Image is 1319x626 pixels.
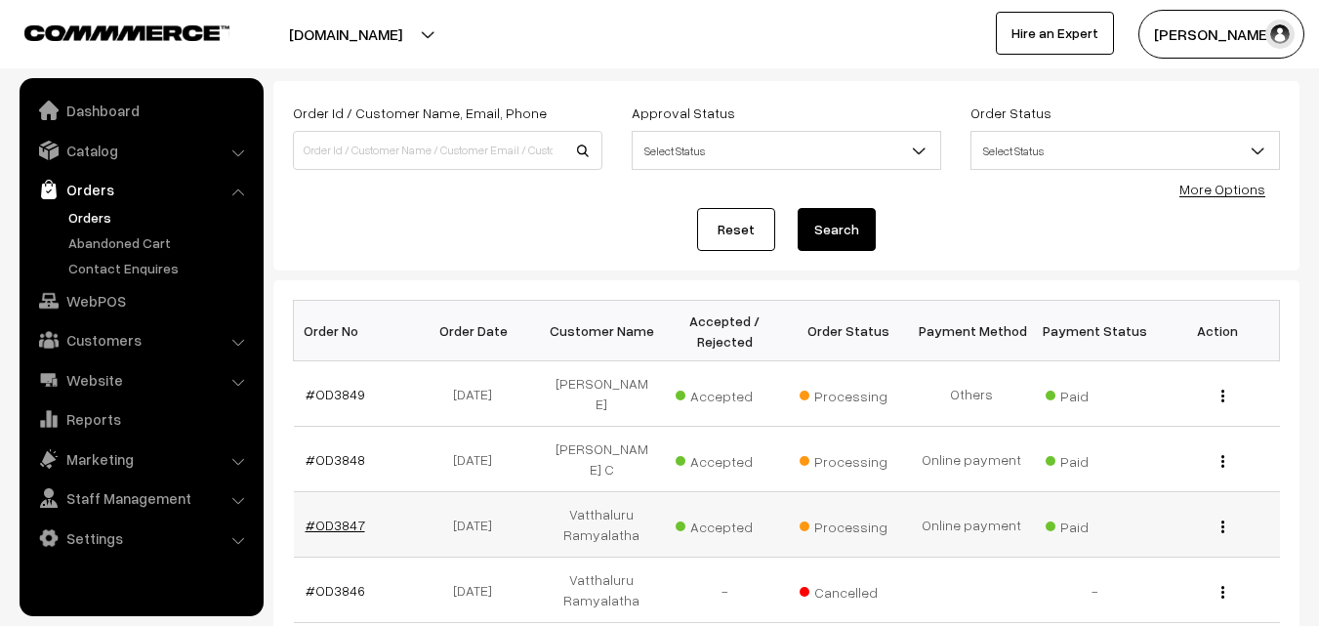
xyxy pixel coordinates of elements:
th: Accepted / Rejected [663,301,786,361]
a: Reset [697,208,775,251]
span: Processing [800,446,897,472]
a: Catalog [24,133,257,168]
a: Contact Enquires [63,258,257,278]
a: COMMMERCE [24,20,195,43]
th: Action [1156,301,1279,361]
a: Customers [24,322,257,357]
label: Order Status [970,103,1051,123]
input: Order Id / Customer Name / Customer Email / Customer Phone [293,131,602,170]
img: Menu [1221,455,1224,468]
span: Paid [1046,512,1143,537]
a: Hire an Expert [996,12,1114,55]
a: #OD3848 [306,451,365,468]
img: Menu [1221,521,1224,533]
span: Select Status [970,131,1280,170]
a: WebPOS [24,283,257,318]
td: Others [910,361,1033,427]
a: #OD3847 [306,517,365,533]
span: Processing [800,381,897,406]
a: Marketing [24,441,257,477]
button: [PERSON_NAME] [1138,10,1304,59]
th: Payment Method [910,301,1033,361]
td: Online payment [910,427,1033,492]
a: More Options [1179,181,1265,197]
a: Reports [24,401,257,437]
th: Order Status [787,301,910,361]
img: Menu [1221,586,1224,599]
a: Orders [24,172,257,207]
td: - [1033,558,1156,623]
td: Vatthaluru Ramyalatha [540,558,663,623]
label: Approval Status [632,103,735,123]
td: [DATE] [417,492,540,558]
th: Customer Name [540,301,663,361]
a: #OD3849 [306,386,365,402]
a: Settings [24,521,257,556]
th: Order Date [417,301,540,361]
a: Abandoned Cart [63,232,257,253]
td: Online payment [910,492,1033,558]
img: COMMMERCE [24,25,229,40]
span: Paid [1046,446,1143,472]
td: [DATE] [417,558,540,623]
a: #OD3846 [306,582,365,599]
span: Select Status [971,134,1279,168]
th: Order No [294,301,417,361]
label: Order Id / Customer Name, Email, Phone [293,103,547,123]
td: [DATE] [417,361,540,427]
td: [PERSON_NAME] C [540,427,663,492]
a: Orders [63,207,257,228]
td: - [663,558,786,623]
a: Website [24,362,257,397]
span: Select Status [632,131,941,170]
button: Search [798,208,876,251]
span: Processing [800,512,897,537]
span: Paid [1046,381,1143,406]
td: Vatthaluru Ramyalatha [540,492,663,558]
span: Accepted [676,512,773,537]
img: user [1265,20,1295,49]
th: Payment Status [1033,301,1156,361]
a: Staff Management [24,480,257,516]
td: [PERSON_NAME] [540,361,663,427]
span: Accepted [676,381,773,406]
img: Menu [1221,390,1224,402]
button: [DOMAIN_NAME] [221,10,471,59]
span: Select Status [633,134,940,168]
a: Dashboard [24,93,257,128]
td: [DATE] [417,427,540,492]
span: Cancelled [800,577,897,603]
span: Accepted [676,446,773,472]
